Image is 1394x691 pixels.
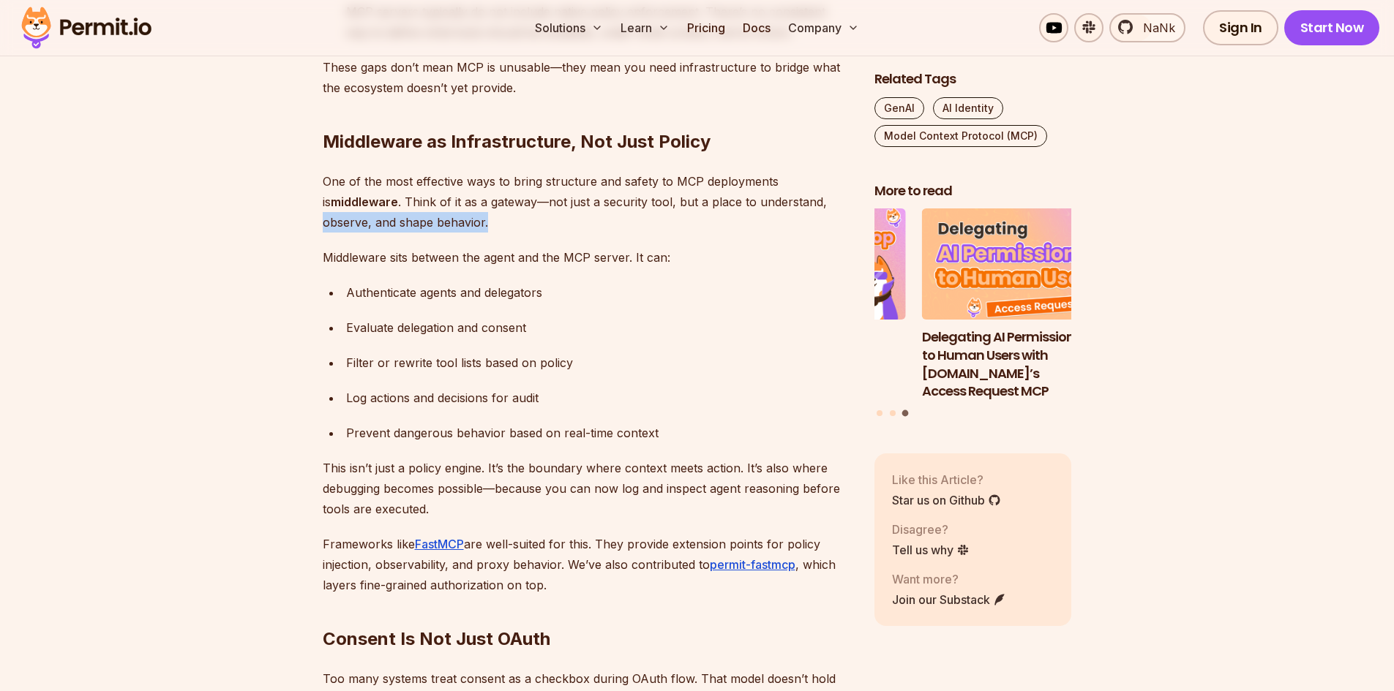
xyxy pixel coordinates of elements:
h2: More to read [874,182,1072,200]
div: Prevent dangerous behavior based on real-time context [346,423,851,443]
p: These gaps don’t mean MCP is unusable—they mean you need infrastructure to bridge what the ecosys... [323,57,851,98]
div: Evaluate delegation and consent [346,317,851,338]
div: Authenticate agents and delegators [346,282,851,303]
h3: Delegating AI Permissions to Human Users with [DOMAIN_NAME]’s Access Request MCP [922,328,1120,401]
p: Disagree? [892,521,970,538]
a: Star us on Github [892,491,1001,509]
div: Log actions and decisions for audit [346,388,851,408]
p: One of the most effective ways to bring structure and safety to MCP deployments is . Think of it ... [323,171,851,233]
a: FastMCP [415,537,464,551]
a: Pricing [681,13,731,42]
h2: Related Tags [874,70,1072,88]
p: Want more? [892,570,1006,588]
h3: Human-in-the-Loop for AI Agents: Best Practices, Frameworks, Use Cases, and Demo [708,328,906,401]
p: Frameworks like are well-suited for this. They provide extension points for policy injection, obs... [323,534,851,595]
button: Company [782,13,865,42]
div: Filter or rewrite tool lists based on policy [346,352,851,373]
span: NaNk [1134,19,1175,37]
strong: middleware [331,195,398,209]
button: Go to slide 2 [890,410,896,416]
a: Docs [737,13,776,42]
a: Join our Substack [892,591,1006,608]
button: Learn [615,13,675,42]
img: Permit logo [15,3,158,53]
div: Posts [874,209,1072,419]
img: Human-in-the-Loop for AI Agents: Best Practices, Frameworks, Use Cases, and Demo [708,209,906,320]
p: This isn’t just a policy engine. It’s the boundary where context meets action. It’s also where de... [323,458,851,519]
a: GenAI [874,97,924,119]
h2: Consent Is Not Just OAuth [323,569,851,651]
a: AI Identity [933,97,1003,119]
a: permit-fastmcp [710,557,795,572]
a: Sign In [1203,10,1278,45]
a: NaNk [1109,13,1185,42]
h2: Middleware as Infrastructure, Not Just Policy [323,72,851,154]
button: Go to slide 3 [902,410,909,417]
img: Delegating AI Permissions to Human Users with Permit.io’s Access Request MCP [922,209,1120,320]
p: Middleware sits between the agent and the MCP server. It can: [323,247,851,268]
button: Solutions [529,13,609,42]
p: Like this Article? [892,471,1001,488]
a: Tell us why [892,541,970,559]
a: Human-in-the-Loop for AI Agents: Best Practices, Frameworks, Use Cases, and DemoHuman-in-the-Loop... [708,209,906,401]
button: Go to slide 1 [877,410,883,416]
a: Start Now [1284,10,1380,45]
li: 2 of 3 [708,209,906,401]
a: Model Context Protocol (MCP) [874,125,1047,147]
li: 3 of 3 [922,209,1120,401]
